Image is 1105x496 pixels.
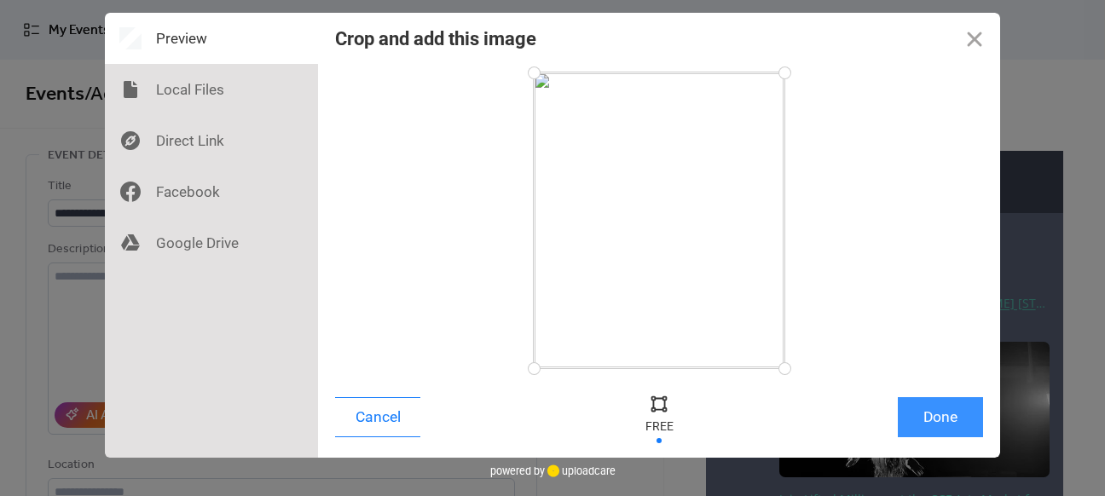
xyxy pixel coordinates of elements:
button: Cancel [335,397,420,437]
button: Done [898,397,983,437]
a: uploadcare [545,464,616,477]
div: Facebook [105,166,318,217]
div: Crop and add this image [335,28,536,49]
div: powered by [490,458,616,483]
div: Local Files [105,64,318,115]
div: Direct Link [105,115,318,166]
button: Close [949,13,1000,64]
div: Google Drive [105,217,318,268]
div: Preview [105,13,318,64]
